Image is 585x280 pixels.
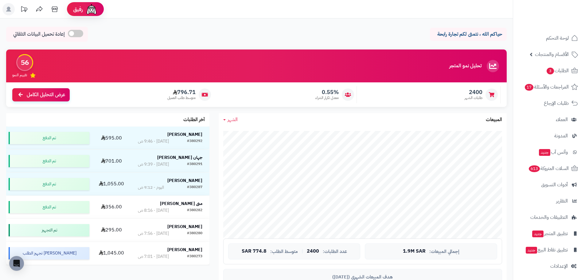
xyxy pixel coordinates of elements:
span: الطلبات [546,66,569,75]
a: العملاء [517,112,581,127]
a: عرض التحليل الكامل [12,88,70,101]
a: الطلبات3 [517,63,581,78]
a: طلبات الإرجاع [517,96,581,111]
td: 1,055.00 [92,173,131,195]
span: تطبيق نقاط البيع [525,246,568,254]
span: تقييم النمو [12,73,27,78]
div: #380287 [187,184,202,191]
div: [DATE] - 9:39 ص [138,161,169,168]
span: 17 [525,84,534,91]
span: 2400 [465,89,482,96]
td: 295.00 [92,219,131,242]
a: التقارير [517,194,581,208]
span: إعادة تحميل البيانات التلقائي [13,31,65,38]
a: الشهر [223,116,238,123]
a: تحديثات المنصة [16,3,32,17]
div: تم الدفع [9,178,89,190]
a: تطبيق نقاط البيعجديد [517,243,581,257]
td: 595.00 [92,127,131,149]
span: السلات المتروكة [528,164,569,173]
span: 3 [547,68,554,74]
span: المدونة [554,132,568,140]
span: 796.71 [167,89,196,96]
span: معدل تكرار الشراء [315,95,339,101]
span: 0.55% [315,89,339,96]
div: [DATE] - 7:01 ص [138,254,169,260]
a: المراجعات والأسئلة17 [517,80,581,94]
span: الإعدادات [550,262,568,270]
div: #380280 [187,231,202,237]
span: طلبات الإرجاع [544,99,569,108]
td: 701.00 [92,150,131,172]
span: 1.9M SAR [403,249,426,254]
h3: المبيعات [486,117,502,123]
a: أدوات التسويق [517,177,581,192]
div: تم التجهيز [9,224,89,236]
div: #380291 [187,161,202,168]
div: [DATE] - 8:16 ص [138,207,169,214]
a: السلات المتروكة613 [517,161,581,176]
span: متوسط الطلب: [270,249,298,254]
strong: [PERSON_NAME] [167,177,202,184]
a: الإعدادات [517,259,581,274]
span: الشهر [228,116,238,123]
div: اليوم - 9:12 ص [138,184,164,191]
span: عدد الطلبات: [323,249,347,254]
span: | [302,249,303,254]
img: logo-2.png [543,14,579,27]
span: جديد [539,149,550,156]
td: 1,045.00 [92,242,131,265]
span: الأقسام والمنتجات [535,50,569,59]
strong: [PERSON_NAME] [167,246,202,253]
div: تم الدفع [9,155,89,167]
div: تم الدفع [9,201,89,213]
span: لوحة التحكم [546,34,569,42]
span: رفيق [73,6,83,13]
img: ai-face.png [85,3,98,15]
p: حياكم الله ، نتمنى لكم تجارة رابحة [435,31,502,38]
strong: [PERSON_NAME] [167,131,202,138]
span: جديد [526,247,537,254]
div: [PERSON_NAME] تجهيز الطلب [9,247,89,259]
strong: [PERSON_NAME] [167,223,202,230]
h3: تحليل نمو المتجر [449,63,482,69]
span: 2400 [307,249,319,254]
span: متوسط طلب العميل [167,95,196,101]
a: المدونة [517,128,581,143]
div: [DATE] - 7:56 ص [138,231,169,237]
a: تطبيق المتجرجديد [517,226,581,241]
div: #380282 [187,207,202,214]
span: طلبات الشهر [465,95,482,101]
span: التقارير [556,197,568,205]
span: وآتس آب [538,148,568,156]
span: التطبيقات والخدمات [530,213,568,222]
strong: جهان [PERSON_NAME] [157,154,202,161]
td: 356.00 [92,196,131,219]
span: إجمالي المبيعات: [429,249,459,254]
span: العملاء [556,115,568,124]
a: وآتس آبجديد [517,145,581,160]
div: #380292 [187,138,202,144]
span: عرض التحليل الكامل [27,91,65,98]
strong: منى [PERSON_NAME] [160,200,202,207]
span: 774.8 SAR [242,249,267,254]
span: جديد [532,231,544,237]
span: 613 [529,165,540,172]
div: Open Intercom Messenger [9,256,24,271]
h3: آخر الطلبات [183,117,205,123]
span: أدوات التسويق [541,180,568,189]
a: لوحة التحكم [517,31,581,45]
div: [DATE] - 9:46 ص [138,138,169,144]
div: تم الدفع [9,132,89,144]
span: تطبيق المتجر [532,229,568,238]
span: المراجعات والأسئلة [524,83,569,91]
div: #380273 [187,254,202,260]
a: التطبيقات والخدمات [517,210,581,225]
